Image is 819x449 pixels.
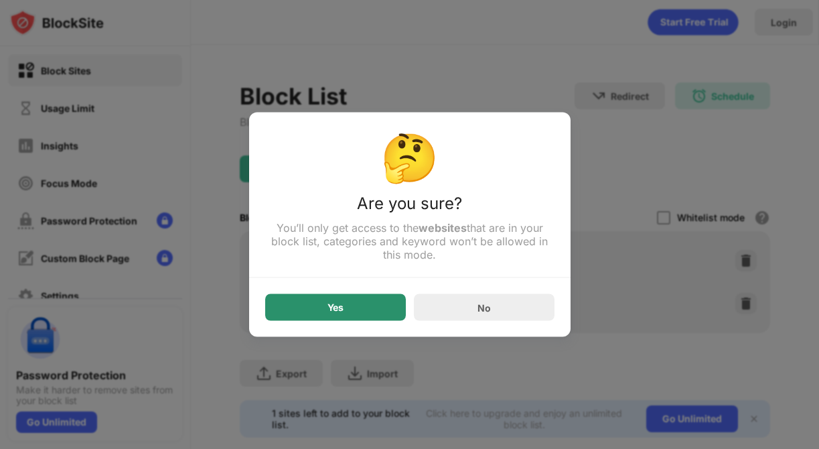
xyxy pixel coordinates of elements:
div: No [477,302,491,313]
strong: websites [419,221,467,235]
div: 🤔 [265,129,554,186]
div: Are you sure? [265,194,554,221]
div: Yes [327,302,344,313]
div: You’ll only get access to the that are in your block list, categories and keyword won’t be allowe... [265,221,554,261]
